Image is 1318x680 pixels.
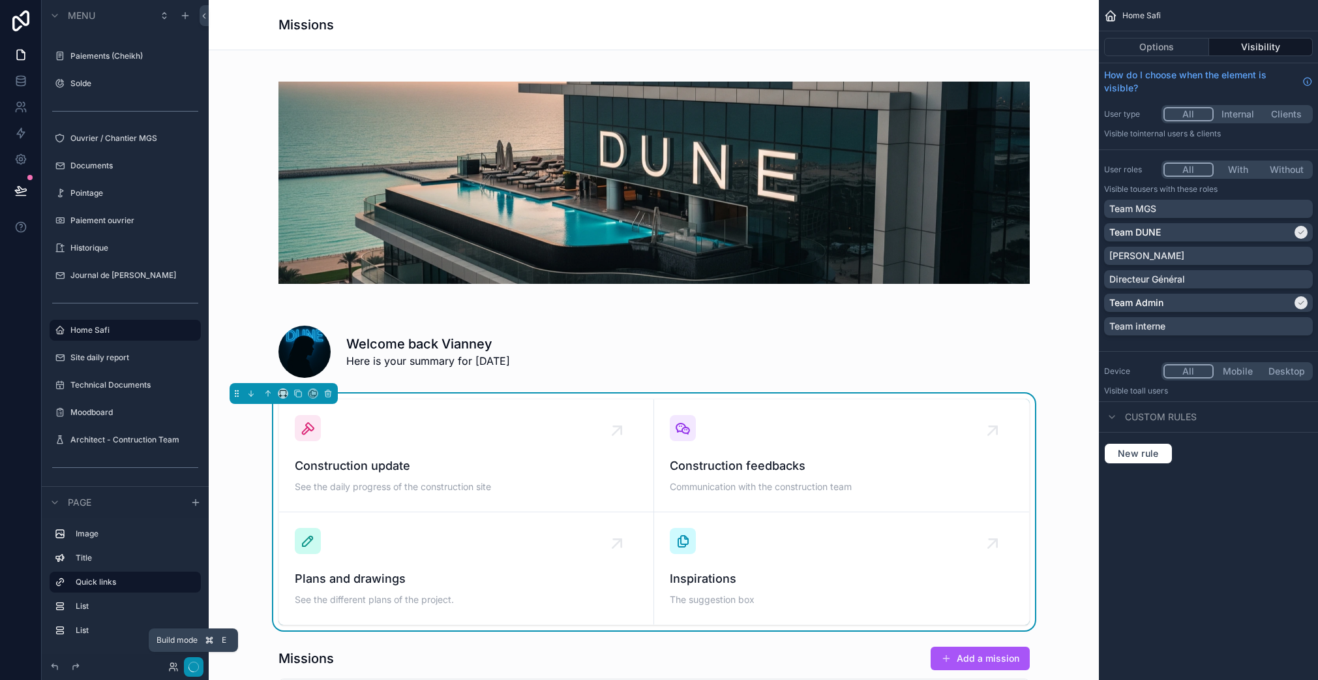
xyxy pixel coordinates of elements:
span: See the different plans of the project. [295,593,638,606]
label: User type [1104,109,1156,119]
button: All [1163,364,1214,379]
p: [PERSON_NAME] [1109,249,1184,262]
a: Construction feedbacksCommunication with the construction team [654,399,1029,512]
button: Options [1104,38,1209,56]
span: E [218,635,229,645]
span: all users [1137,386,1168,395]
span: Inspirations [670,570,1013,588]
div: scrollable content [42,518,209,654]
label: Image [76,529,196,539]
label: Title [76,553,196,563]
button: Desktop [1262,364,1311,379]
label: Paiement ouvrier [70,215,198,226]
span: Users with these roles [1137,184,1218,194]
span: Plans and drawings [295,570,638,588]
label: Pointage [70,188,198,198]
button: All [1163,162,1214,177]
p: Team Admin [1109,296,1163,309]
p: Team interne [1109,320,1165,333]
p: Directeur Général [1109,273,1185,286]
span: See the daily progress of the construction site [295,480,638,493]
button: All [1163,107,1214,121]
span: Communication with the construction team [670,480,1013,493]
h1: Missions [278,16,334,34]
p: Visible to [1104,184,1313,194]
span: Home Safi [1122,10,1161,21]
span: The suggestion box [670,593,1013,606]
label: List [76,601,196,611]
label: List [76,625,196,636]
button: Clients [1262,107,1311,121]
a: How do I choose when the element is visible? [1104,69,1313,95]
label: Paiements (Cheikh) [70,51,198,61]
a: Construction updateSee the daily progress of the construction site [279,399,654,512]
button: Without [1262,162,1311,177]
span: Menu [68,9,95,22]
span: Build mode [157,635,198,645]
label: User roles [1104,164,1156,175]
p: Team DUNE [1109,226,1161,239]
label: Device [1104,366,1156,377]
label: Home Safi [70,325,193,335]
span: New rule [1113,448,1164,459]
label: Site daily report [70,352,198,363]
label: Architect - Contruction Team [70,435,198,445]
span: Construction feedbacks [670,457,1013,475]
label: Moodboard [70,407,198,418]
span: How do I choose when the element is visible? [1104,69,1297,95]
a: Plans and drawingsSee the different plans of the project. [279,512,654,625]
span: Custom rules [1125,410,1197,424]
label: Quick links [76,577,190,587]
button: With [1214,162,1263,177]
label: Ouvrier / Chantier MGS [70,133,198,144]
label: Solde [70,78,198,89]
label: Historique [70,243,198,253]
span: Internal users & clients [1137,129,1221,138]
button: New rule [1104,443,1173,464]
span: Construction update [295,457,638,475]
p: Visible to [1104,129,1313,139]
p: Visible to [1104,386,1313,396]
label: Technical Documents [70,380,198,390]
p: Team MGS [1109,202,1156,215]
button: Visibility [1209,38,1313,56]
a: InspirationsThe suggestion box [654,512,1029,625]
button: Mobile [1214,364,1263,379]
label: Journal de [PERSON_NAME] [70,270,198,281]
button: Internal [1214,107,1263,121]
label: Documents [70,161,198,171]
span: Page [68,496,91,509]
